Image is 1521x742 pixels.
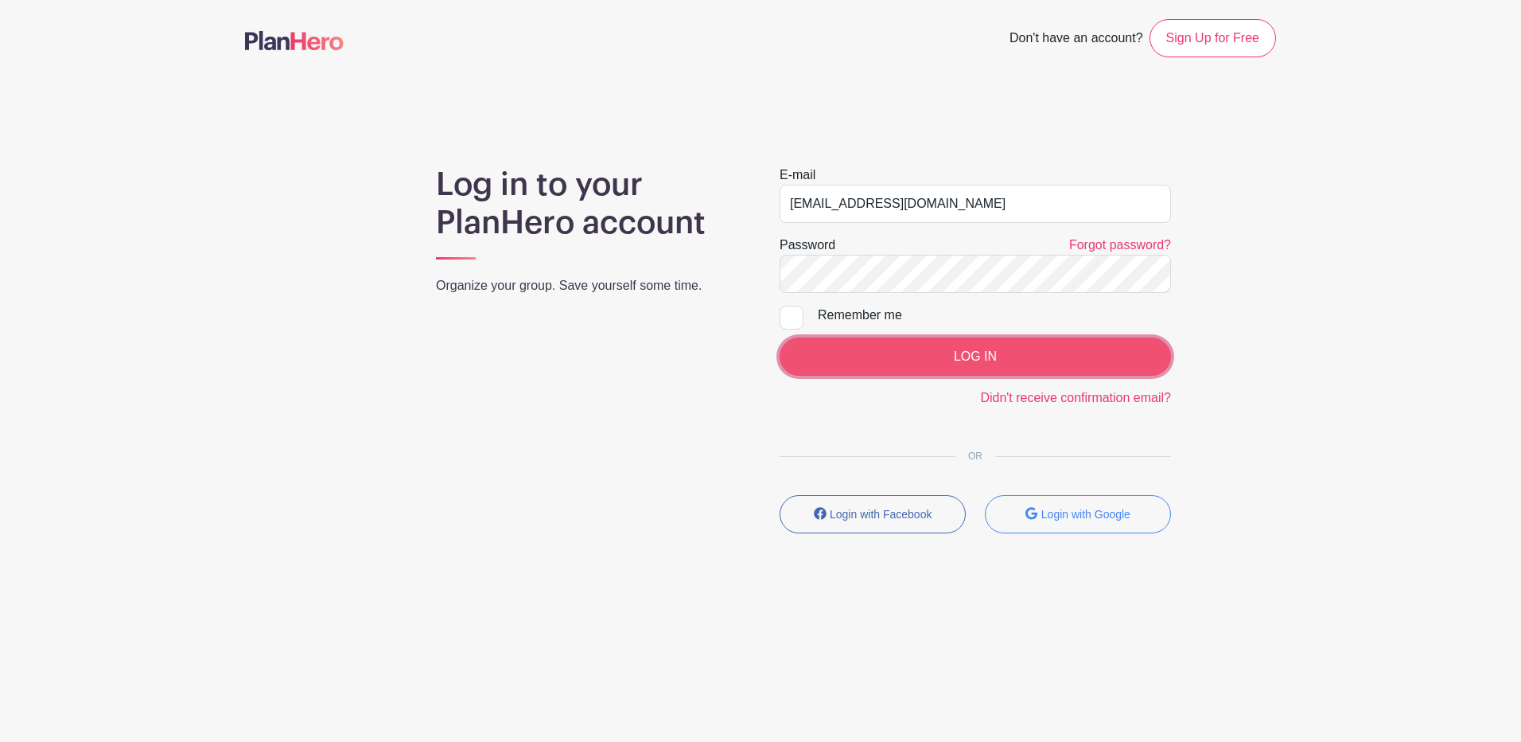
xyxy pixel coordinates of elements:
small: Login with Facebook [830,508,932,521]
input: e.g. julie@eventco.com [780,185,1171,223]
a: Didn't receive confirmation email? [980,391,1171,404]
div: Remember me [818,306,1171,325]
button: Login with Google [985,495,1171,533]
span: Don't have an account? [1009,22,1143,57]
small: Login with Google [1041,508,1130,521]
a: Forgot password? [1069,238,1171,252]
p: Organize your group. Save yourself some time. [436,276,741,295]
span: OR [955,451,995,462]
button: Login with Facebook [780,495,966,533]
img: logo-507f7623f17ff9eddc593b1ce0a138ce2505c220e1c5a4e2b4648c50719b7d32.svg [245,31,344,50]
a: Sign Up for Free [1150,19,1276,57]
h1: Log in to your PlanHero account [436,166,741,242]
label: E-mail [780,166,815,185]
label: Password [780,236,835,255]
input: LOG IN [780,338,1171,376]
